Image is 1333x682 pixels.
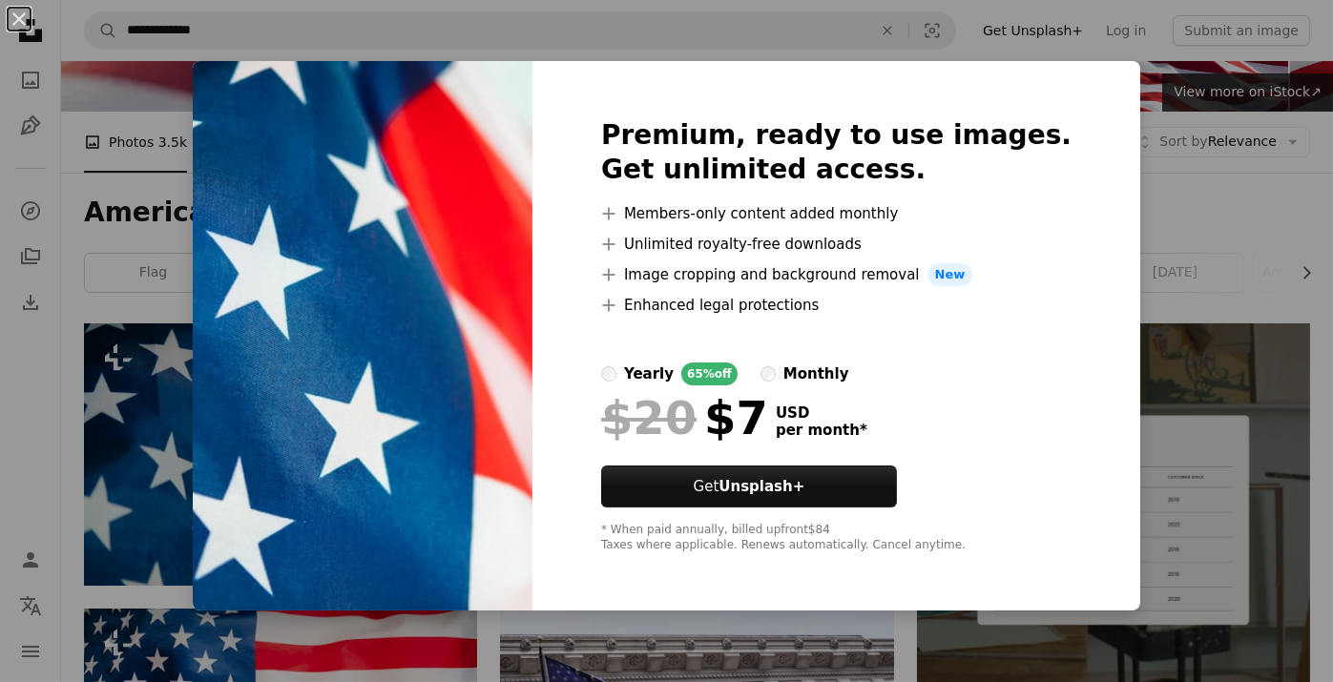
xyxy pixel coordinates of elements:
div: $7 [601,393,768,443]
div: yearly [624,362,674,385]
h2: Premium, ready to use images. Get unlimited access. [601,118,1072,187]
span: New [927,263,973,286]
img: premium_photo-1674590090906-e3ed12522550 [193,61,532,610]
span: $20 [601,393,697,443]
li: Unlimited royalty-free downloads [601,233,1072,256]
input: monthly [760,366,776,382]
div: * When paid annually, billed upfront $84 Taxes where applicable. Renews automatically. Cancel any... [601,523,1072,553]
div: monthly [783,362,849,385]
strong: Unsplash+ [719,478,804,495]
li: Enhanced legal protections [601,294,1072,317]
li: Members-only content added monthly [601,202,1072,225]
span: per month * [776,422,867,439]
input: yearly65%off [601,366,616,382]
li: Image cropping and background removal [601,263,1072,286]
div: 65% off [681,362,738,385]
button: GetUnsplash+ [601,465,897,507]
span: USD [776,404,867,422]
